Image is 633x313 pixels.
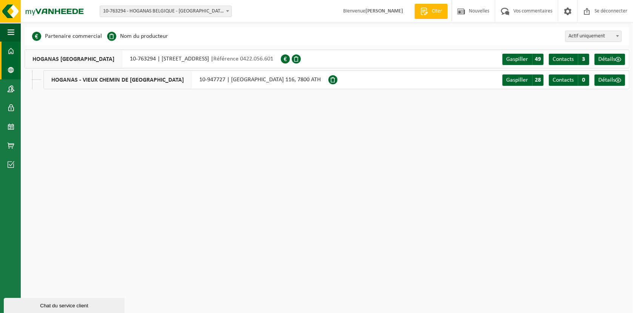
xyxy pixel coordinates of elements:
span: Détails [598,77,615,83]
span: 3 [578,54,589,65]
span: HOGANAS [GEOGRAPHIC_DATA] [25,50,122,68]
span: Gaspiller [506,77,528,83]
span: Contacts [553,56,574,62]
span: 10-763294 - HOGANAS BELGIUM - ATH [100,6,231,17]
a: Contacts 0 [549,74,589,86]
span: Alleen actief [565,31,622,42]
font: Partenaire commercial [45,33,102,39]
iframe: chat widget [4,296,126,313]
span: HOGANAS - VIEUX CHEMIN DE [GEOGRAPHIC_DATA] [44,71,192,89]
span: Contacts [553,77,574,83]
font: 10-763294 | [STREET_ADDRESS] | [130,56,273,62]
span: 28 [532,74,544,86]
strong: [PERSON_NAME] [365,8,403,14]
span: Citer [430,8,444,15]
font: 10-947727 | [GEOGRAPHIC_DATA] 116, 7800 ATH [199,77,321,83]
font: Nom du producteur [120,33,168,39]
span: 0 [578,74,589,86]
span: Détails [598,56,615,62]
a: Détails [594,74,625,86]
a: Contacts 3 [549,54,589,65]
font: Bienvenue [343,8,403,14]
a: Gaspiller 49 [502,54,544,65]
span: Référence 0422.056.601 [213,56,273,62]
a: Citer [414,4,448,19]
a: Détails [594,54,625,65]
a: Gaspiller 28 [502,74,544,86]
span: Gaspiller [506,56,528,62]
span: 49 [532,54,544,65]
span: 10-763294 - HOGANAS BELGIUM - ATH [100,6,232,17]
span: Alleen actief [565,31,621,42]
